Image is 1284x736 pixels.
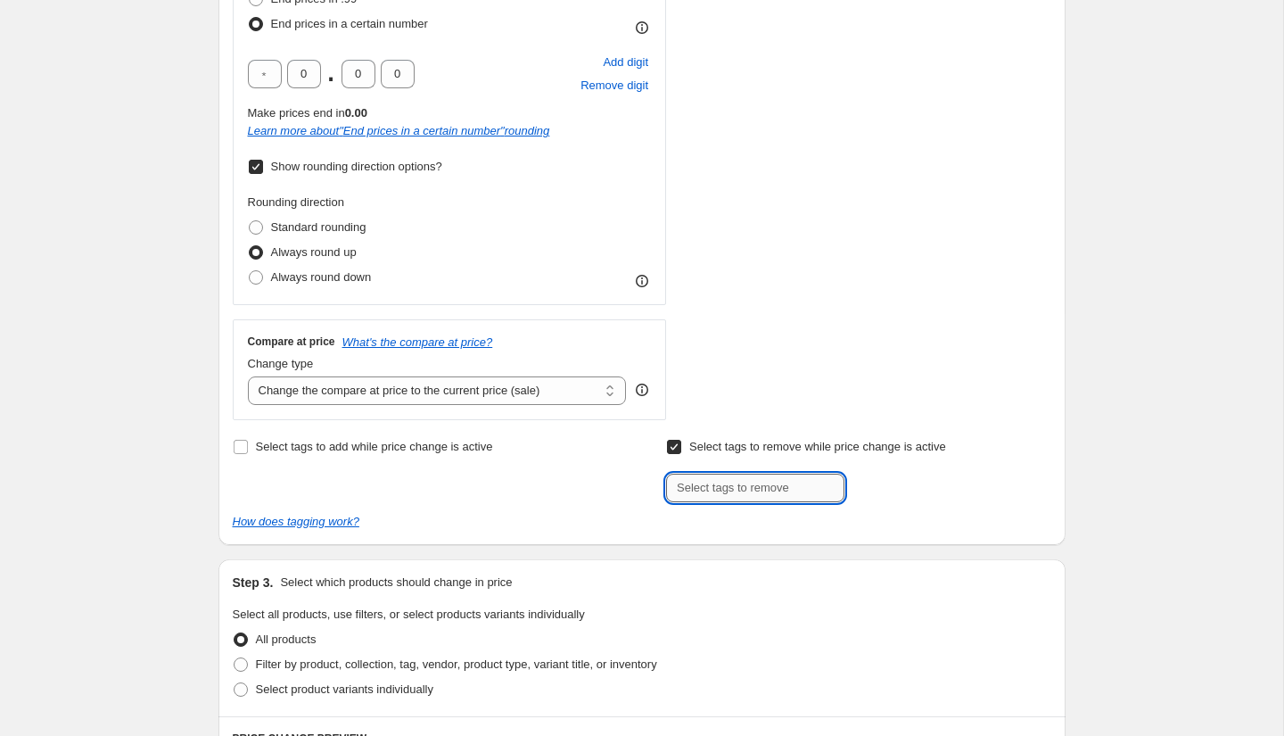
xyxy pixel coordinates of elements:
h3: Compare at price [248,335,335,349]
span: Remove digit [580,77,648,95]
span: Filter by product, collection, tag, vendor, product type, variant title, or inventory [256,657,657,671]
span: Make prices end in [248,106,367,120]
button: Add placeholder [600,51,651,74]
span: Standard rounding [271,220,366,234]
a: How does tagging work? [233,515,359,528]
span: Always round down [271,270,372,284]
span: . [326,60,336,88]
h2: Step 3. [233,574,274,591]
span: Select product variants individually [256,682,433,696]
span: Select tags to add while price change is active [256,440,493,453]
button: Remove placeholder [578,74,651,97]
i: Learn more about " End prices in a certain number " rounding [248,124,550,137]
span: End prices in a certain number [271,17,428,30]
span: Always round up [271,245,357,259]
span: Select tags to remove while price change is active [689,440,946,453]
p: Select which products should change in price [280,574,512,591]
span: Add digit [603,54,648,71]
button: What's the compare at price? [342,335,493,349]
input: Select tags to remove [666,474,844,502]
span: All products [256,633,317,646]
input: ﹡ [381,60,415,88]
span: Change type [248,357,314,370]
span: Rounding direction [248,195,344,209]
b: 0.00 [345,106,367,120]
div: help [633,381,651,399]
input: ﹡ [287,60,321,88]
span: Show rounding direction options? [271,160,442,173]
a: Learn more about"End prices in a certain number"rounding [248,124,550,137]
span: Select all products, use filters, or select products variants individually [233,608,585,621]
input: ﹡ [342,60,375,88]
input: ﹡ [248,60,282,88]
